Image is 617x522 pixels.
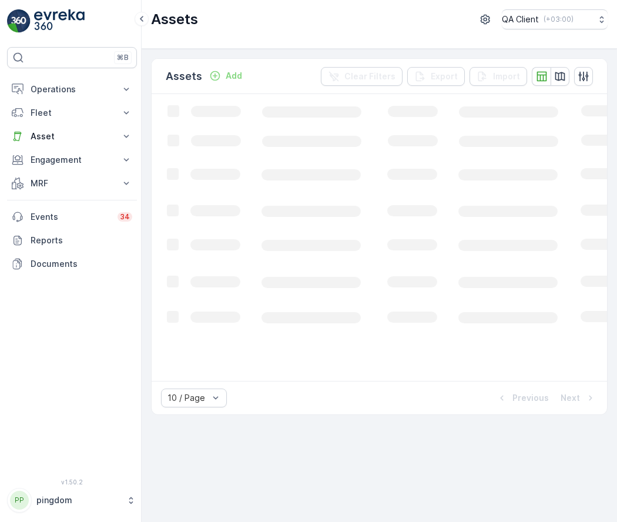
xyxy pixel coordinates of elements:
[31,130,113,142] p: Asset
[166,68,202,85] p: Assets
[10,491,29,510] div: PP
[151,10,198,29] p: Assets
[7,205,137,229] a: Events34
[559,391,598,405] button: Next
[544,15,574,24] p: ( +03:00 )
[36,494,120,506] p: pingdom
[502,14,539,25] p: QA Client
[31,235,132,246] p: Reports
[31,178,113,189] p: MRF
[344,71,395,82] p: Clear Filters
[431,71,458,82] p: Export
[31,211,110,223] p: Events
[31,258,132,270] p: Documents
[120,212,130,222] p: 34
[204,69,247,83] button: Add
[7,488,137,513] button: PPpingdom
[226,70,242,82] p: Add
[7,148,137,172] button: Engagement
[31,154,113,166] p: Engagement
[321,67,403,86] button: Clear Filters
[117,53,129,62] p: ⌘B
[493,71,520,82] p: Import
[7,125,137,148] button: Asset
[31,83,113,95] p: Operations
[7,252,137,276] a: Documents
[7,229,137,252] a: Reports
[7,478,137,486] span: v 1.50.2
[407,67,465,86] button: Export
[7,172,137,195] button: MRF
[31,107,113,119] p: Fleet
[7,101,137,125] button: Fleet
[34,9,85,33] img: logo_light-DOdMpM7g.png
[470,67,527,86] button: Import
[495,391,550,405] button: Previous
[512,392,549,404] p: Previous
[7,9,31,33] img: logo
[7,78,137,101] button: Operations
[561,392,580,404] p: Next
[502,9,608,29] button: QA Client(+03:00)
